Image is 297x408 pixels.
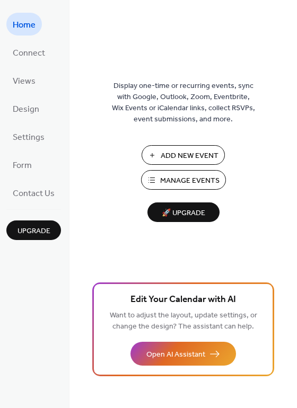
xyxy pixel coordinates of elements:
[18,226,50,237] span: Upgrade
[112,81,255,125] span: Display one-time or recurring events, sync with Google, Outlook, Zoom, Eventbrite, Wix Events or ...
[147,202,220,222] button: 🚀 Upgrade
[6,125,51,148] a: Settings
[13,17,36,33] span: Home
[6,69,42,92] a: Views
[154,206,213,220] span: 🚀 Upgrade
[130,342,236,366] button: Open AI Assistant
[146,349,205,360] span: Open AI Assistant
[141,170,226,190] button: Manage Events
[110,308,257,334] span: Want to adjust the layout, update settings, or change the design? The assistant can help.
[6,41,51,64] a: Connect
[13,101,39,118] span: Design
[13,185,55,202] span: Contact Us
[6,153,38,176] a: Form
[6,13,42,36] a: Home
[6,181,61,204] a: Contact Us
[160,175,220,187] span: Manage Events
[130,292,236,307] span: Edit Your Calendar with AI
[13,129,45,146] span: Settings
[161,150,219,162] span: Add New Event
[6,97,46,120] a: Design
[13,73,36,90] span: Views
[6,220,61,240] button: Upgrade
[13,157,32,174] span: Form
[13,45,45,61] span: Connect
[142,145,225,165] button: Add New Event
